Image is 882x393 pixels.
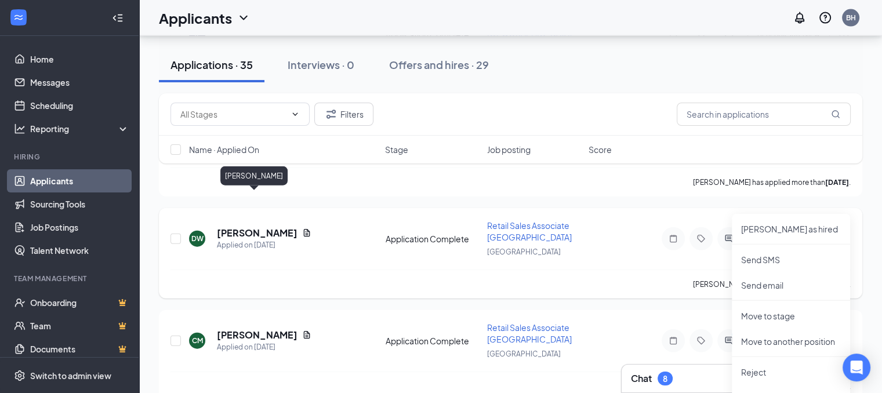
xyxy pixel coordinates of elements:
svg: Note [666,234,680,243]
svg: QuestionInfo [818,11,832,25]
svg: Filter [324,107,338,121]
div: CM [192,336,203,345]
div: Open Intercom Messenger [843,354,870,381]
svg: Settings [14,370,26,381]
span: Retail Sales Associate [GEOGRAPHIC_DATA] [487,220,572,242]
span: Score [589,144,612,155]
a: Scheduling [30,94,129,117]
a: TeamCrown [30,314,129,337]
svg: MagnifyingGlass [831,110,840,119]
a: Applicants [30,169,129,192]
svg: Document [302,228,311,238]
a: OnboardingCrown [30,291,129,314]
svg: Collapse [112,12,124,24]
div: Application Complete [386,335,480,347]
div: Applications · 35 [170,57,253,72]
p: [PERSON_NAME] has applied more than . [693,177,851,187]
p: [PERSON_NAME] has applied more than . [693,279,851,289]
div: Application Complete [386,233,480,245]
a: Talent Network [30,239,129,262]
svg: ActiveChat [722,336,736,345]
svg: ActiveChat [722,234,736,243]
svg: Analysis [14,123,26,134]
svg: Tag [694,336,708,345]
svg: ChevronDown [291,110,300,119]
svg: Note [666,336,680,345]
a: Home [30,48,129,71]
div: Team Management [14,274,127,283]
b: [DATE] [825,178,849,187]
h5: [PERSON_NAME] [217,329,297,341]
svg: Notifications [793,11,807,25]
a: Sourcing Tools [30,192,129,216]
input: All Stages [180,108,286,121]
div: [PERSON_NAME] [220,166,288,185]
button: Filter Filters [314,103,373,126]
span: [GEOGRAPHIC_DATA] [487,350,561,358]
div: 8 [663,374,667,384]
input: Search in applications [677,103,851,126]
a: Messages [30,71,129,94]
div: Applied on [DATE] [217,341,311,353]
h1: Applicants [159,8,232,28]
a: Job Postings [30,216,129,239]
div: BH [846,13,856,23]
span: Job posting [487,144,531,155]
div: Interviews · 0 [288,57,354,72]
svg: ChevronDown [237,11,251,25]
svg: WorkstreamLogo [13,12,24,23]
svg: Tag [694,234,708,243]
div: Switch to admin view [30,370,111,381]
div: Offers and hires · 29 [389,57,489,72]
span: Stage [385,144,408,155]
div: DW [191,234,204,243]
div: Applied on [DATE] [217,239,311,251]
h5: [PERSON_NAME] [217,227,297,239]
div: Hiring [14,152,127,162]
h3: Chat [631,372,652,385]
svg: Document [302,330,311,340]
a: DocumentsCrown [30,337,129,361]
div: Reporting [30,123,130,134]
span: [GEOGRAPHIC_DATA] [487,248,561,256]
span: Name · Applied On [189,144,259,155]
span: Retail Sales Associate [GEOGRAPHIC_DATA] [487,322,572,344]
